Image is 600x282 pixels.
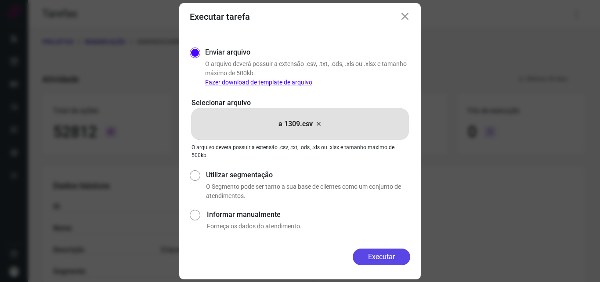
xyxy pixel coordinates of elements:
p: O Segmento pode ser tanto a sua base de clientes como um conjunto de atendimentos. [206,182,410,201]
p: a 1309.csv [278,119,313,129]
a: Fazer download de template de arquivo [205,79,312,86]
button: Executar [353,249,410,265]
h3: Executar tarefa [190,11,250,22]
label: Enviar arquivo [205,47,250,58]
label: Informar manualmente [207,209,410,220]
p: Selecionar arquivo [192,98,408,108]
label: Utilizar segmentação [206,170,410,180]
p: Forneça os dados do atendimento. [207,222,410,231]
p: O arquivo deverá possuir a extensão .csv, .txt, .ods, .xls ou .xlsx e tamanho máximo de 500kb. [205,59,410,87]
p: O arquivo deverá possuir a extensão .csv, .txt, .ods, .xls ou .xlsx e tamanho máximo de 500kb. [192,143,408,159]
